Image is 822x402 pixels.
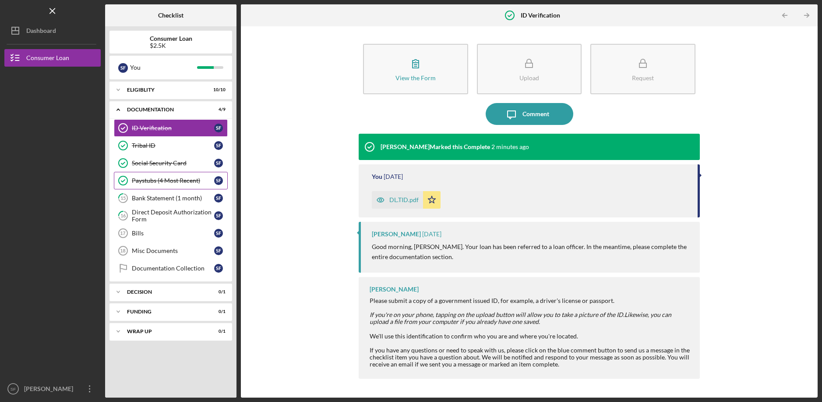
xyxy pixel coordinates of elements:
[395,75,436,81] div: View the Form
[132,125,214,132] div: ID Verification
[127,289,204,295] div: Decision
[214,194,223,203] div: S F
[519,75,539,81] div: Upload
[150,42,192,49] div: $2.5K
[372,191,441,209] button: DL.TID.pdf
[132,230,214,237] div: Bills
[26,22,56,42] div: Dashboard
[132,209,214,223] div: Direct Deposit Authorization Form
[114,207,228,224] a: 16Direct Deposit Authorization FormSF
[210,289,226,295] div: 0 / 1
[127,309,204,314] div: Funding
[22,380,79,400] div: [PERSON_NAME]
[120,213,126,219] tspan: 16
[127,329,204,334] div: Wrap up
[491,143,529,150] time: 2025-09-09 20:24
[132,160,214,167] div: Social Security Card
[127,87,204,92] div: Eligiblity
[370,286,419,293] div: [PERSON_NAME]
[214,124,223,132] div: S F
[132,177,214,184] div: Paystubs (4 Most Recent)
[214,176,223,185] div: S F
[372,242,691,262] p: Good morning, [PERSON_NAME]. Your loan has been referred to a loan officer. In the meantime, plea...
[120,196,126,201] tspan: 15
[522,103,549,125] div: Comment
[486,103,573,125] button: Comment
[389,196,419,203] div: DL.TID.pdf
[363,44,468,94] button: View the Form
[120,248,125,253] tspan: 18
[214,159,223,167] div: S F
[4,22,101,39] button: Dashboard
[120,231,125,236] tspan: 17
[370,311,671,325] em: Likewise, you can upload a file from your computer if you already have one saved.
[132,247,214,254] div: Misc Documents
[214,246,223,255] div: S F
[114,260,228,277] a: Documentation CollectionSF
[158,12,183,19] b: Checklist
[114,137,228,154] a: Tribal IDSF
[370,311,624,318] em: If you're on your phone, tapping on the upload button will allow you to take a picture of the ID.
[114,189,228,207] a: 15Bank Statement (1 month)SF
[4,380,101,398] button: SF[PERSON_NAME]
[590,44,695,94] button: Request
[114,224,228,242] a: 17BillsSF
[372,173,382,180] div: You
[214,211,223,220] div: S F
[422,231,441,238] time: 2025-09-04 17:31
[11,387,16,391] text: SF
[521,12,560,19] b: ID Verification
[114,242,228,260] a: 18Misc DocumentsSF
[384,173,403,180] time: 2025-09-05 19:00
[132,195,214,202] div: Bank Statement (1 month)
[26,49,69,69] div: Consumer Loan
[210,329,226,334] div: 0 / 1
[114,119,228,137] a: ID VerificationSF
[214,229,223,238] div: S F
[370,347,691,368] div: If you have any questions or need to speak with us, please click on the blue comment button to se...
[210,309,226,314] div: 0 / 1
[210,107,226,112] div: 4 / 9
[381,143,490,150] div: [PERSON_NAME] Marked this Complete
[214,264,223,273] div: S F
[130,60,197,75] div: You
[372,231,421,238] div: [PERSON_NAME]
[370,297,691,340] div: Please submit a copy of a government issued ID, for example, a driver's license or passport. We'l...
[114,172,228,189] a: Paystubs (4 Most Recent)SF
[150,35,192,42] b: Consumer Loan
[118,63,128,73] div: S F
[632,75,654,81] div: Request
[4,49,101,67] button: Consumer Loan
[132,142,214,149] div: Tribal ID
[214,141,223,150] div: S F
[477,44,582,94] button: Upload
[127,107,204,112] div: Documentation
[114,154,228,172] a: Social Security CardSF
[210,87,226,92] div: 10 / 10
[132,265,214,272] div: Documentation Collection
